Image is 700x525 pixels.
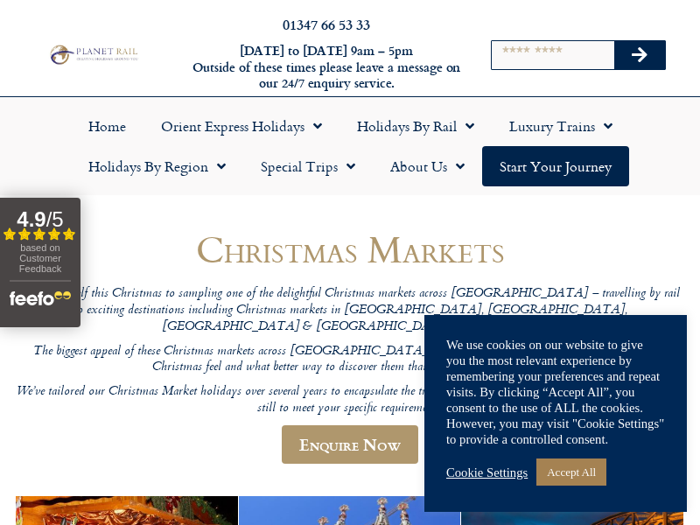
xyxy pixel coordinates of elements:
a: Enquire Now [282,425,418,464]
a: Start your Journey [482,146,629,186]
img: Planet Rail Train Holidays Logo [46,43,140,66]
p: Treat yourself this Christmas to sampling one of the delightful Christmas markets across [GEOGRAP... [16,286,684,335]
a: Orient Express Holidays [143,106,339,146]
a: Cookie Settings [446,465,528,480]
a: 01347 66 53 33 [283,14,370,34]
nav: Menu [9,106,691,186]
h6: [DATE] to [DATE] 9am – 5pm Outside of these times please leave a message on our 24/7 enquiry serv... [191,43,462,92]
a: Holidays by Rail [339,106,492,146]
a: Luxury Trains [492,106,630,146]
p: We’ve tailored our Christmas Market holidays over several years to encapsulate the true spirit of... [16,384,684,416]
p: The biggest appeal of these Christmas markets across [GEOGRAPHIC_DATA] is that they capture and c... [16,344,684,376]
h1: Christmas Markets [16,228,684,269]
a: Accept All [536,458,606,486]
button: Search [614,41,665,69]
div: We use cookies on our website to give you the most relevant experience by remembering your prefer... [446,337,665,447]
a: Holidays by Region [71,146,243,186]
a: Home [71,106,143,146]
a: About Us [373,146,482,186]
a: Special Trips [243,146,373,186]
